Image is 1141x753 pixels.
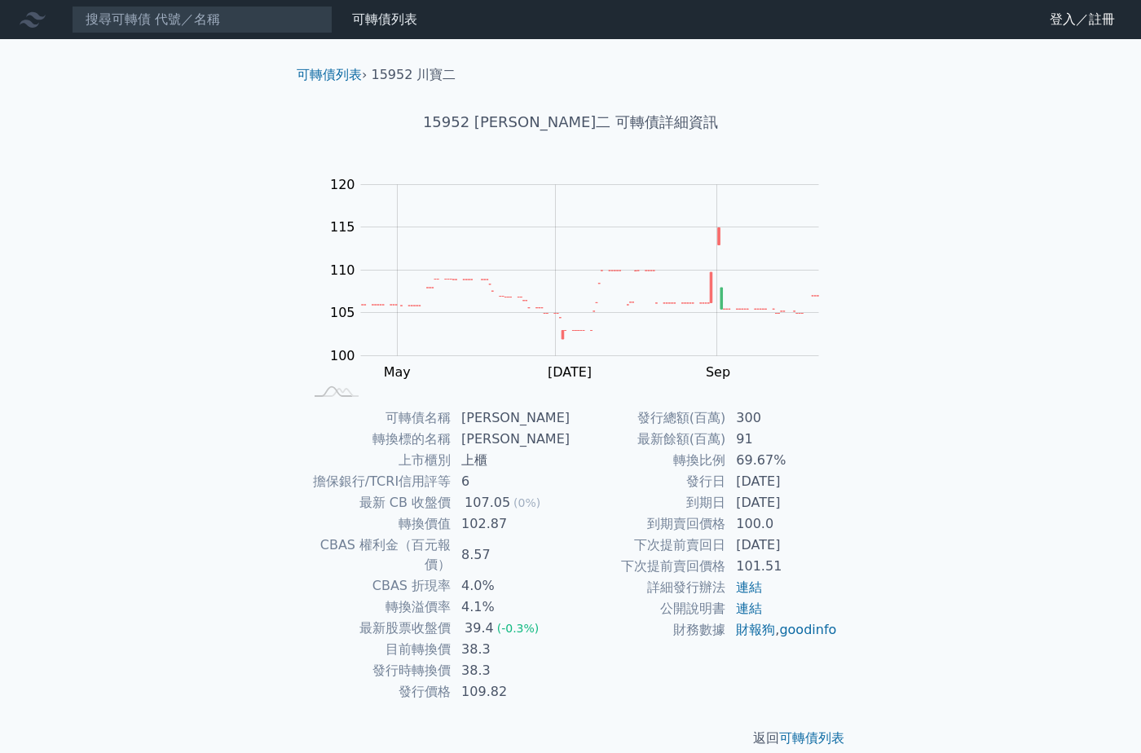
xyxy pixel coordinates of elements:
td: [DATE] [726,471,838,492]
td: CBAS 折現率 [303,575,452,597]
td: 轉換價值 [303,513,452,535]
td: 發行總額(百萬) [570,407,726,429]
tspan: [DATE] [548,364,592,380]
td: 目前轉換價 [303,639,452,660]
td: CBAS 權利金（百元報價） [303,535,452,575]
td: 300 [726,407,838,429]
tspan: Sep [706,364,730,380]
a: 登入／註冊 [1037,7,1128,33]
td: 上櫃 [452,450,570,471]
a: 可轉債列表 [352,11,417,27]
tspan: 110 [330,262,355,278]
td: 91 [726,429,838,450]
div: 39.4 [461,619,497,638]
td: 最新股票收盤價 [303,618,452,639]
td: 38.3 [452,660,570,681]
td: 發行時轉換價 [303,660,452,681]
li: 15952 川寶二 [372,65,456,85]
a: 連結 [736,579,762,595]
a: 財報狗 [736,622,775,637]
h1: 15952 [PERSON_NAME]二 可轉債詳細資訊 [284,111,857,134]
span: (-0.3%) [497,622,540,635]
tspan: 115 [330,219,355,235]
td: 最新餘額(百萬) [570,429,726,450]
td: , [726,619,838,641]
span: (0%) [513,496,540,509]
td: 擔保銀行/TCRI信用評等 [303,471,452,492]
td: [PERSON_NAME] [452,429,570,450]
td: 公開說明書 [570,598,726,619]
td: 102.87 [452,513,570,535]
tspan: 120 [330,177,355,192]
tspan: 105 [330,305,355,320]
td: 101.51 [726,556,838,577]
div: 107.05 [461,493,513,513]
td: 下次提前賣回日 [570,535,726,556]
g: Chart [322,177,844,380]
td: 轉換比例 [570,450,726,471]
td: 下次提前賣回價格 [570,556,726,577]
td: 到期日 [570,492,726,513]
td: 上市櫃別 [303,450,452,471]
td: 6 [452,471,570,492]
input: 搜尋可轉債 代號／名稱 [72,6,333,33]
td: 發行日 [570,471,726,492]
tspan: May [384,364,411,380]
a: 可轉債列表 [297,67,362,82]
td: 4.0% [452,575,570,597]
td: 發行價格 [303,681,452,702]
td: 到期賣回價格 [570,513,726,535]
td: [DATE] [726,535,838,556]
td: [DATE] [726,492,838,513]
li: › [297,65,367,85]
td: 8.57 [452,535,570,575]
td: 轉換標的名稱 [303,429,452,450]
td: 38.3 [452,639,570,660]
td: 4.1% [452,597,570,618]
td: 109.82 [452,681,570,702]
a: 可轉債列表 [779,730,844,746]
td: 69.67% [726,450,838,471]
td: 轉換溢價率 [303,597,452,618]
td: 最新 CB 收盤價 [303,492,452,513]
tspan: 100 [330,348,355,363]
td: 可轉債名稱 [303,407,452,429]
a: 連結 [736,601,762,616]
td: 財務數據 [570,619,726,641]
td: 詳細發行辦法 [570,577,726,598]
td: 100.0 [726,513,838,535]
p: 返回 [284,729,857,748]
td: [PERSON_NAME] [452,407,570,429]
a: goodinfo [779,622,836,637]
